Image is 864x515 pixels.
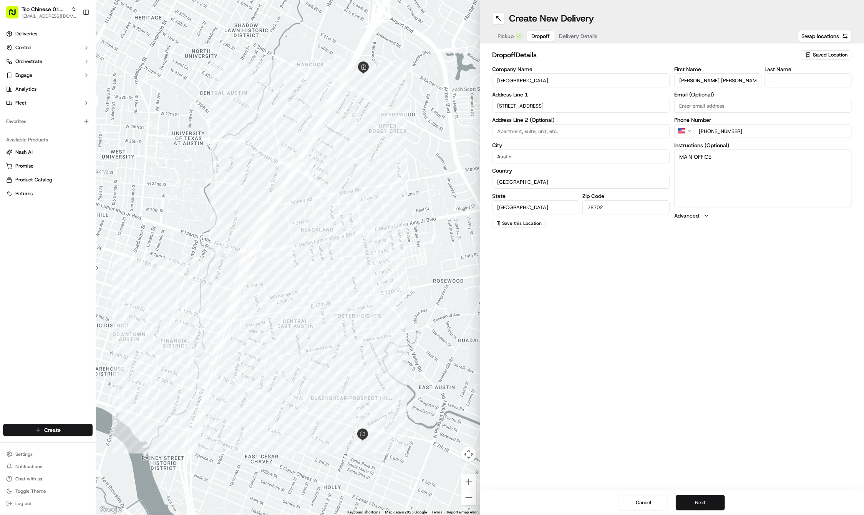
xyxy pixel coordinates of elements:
[62,109,126,123] a: 💻API Documentation
[3,69,93,81] button: Engage
[348,510,381,515] button: Keyboard shortcuts
[493,175,670,189] input: Enter country
[15,100,27,106] span: Fleet
[15,30,37,37] span: Deliveries
[6,176,90,183] a: Product Catalog
[15,488,46,494] span: Toggle Theme
[15,58,42,65] span: Orchestrate
[3,498,93,509] button: Log out
[493,200,580,214] input: Enter state
[3,146,93,158] button: Nash AI
[76,131,93,136] span: Pylon
[509,12,594,25] h1: Create New Delivery
[493,219,546,228] button: Save this Location
[619,495,668,510] button: Cancel
[3,486,93,497] button: Toggle Theme
[461,447,476,462] button: Map camera controls
[15,176,52,183] span: Product Catalog
[813,51,847,58] span: Saved Location
[20,50,138,58] input: Got a question? Start typing here...
[493,66,670,72] label: Company Name
[15,86,36,93] span: Analytics
[694,124,852,138] input: Enter phone number
[15,451,33,457] span: Settings
[3,97,93,109] button: Fleet
[15,72,32,79] span: Engage
[801,50,852,60] button: Saved Location
[674,66,761,72] label: First Name
[98,505,123,515] a: Open this area in Google Maps (opens a new window)
[3,473,93,484] button: Chat with us!
[3,42,93,54] button: Control
[674,212,699,219] label: Advanced
[493,150,670,163] input: Enter city
[447,510,478,514] a: Report a map error
[461,474,476,490] button: Zoom in
[3,461,93,472] button: Notifications
[5,109,62,123] a: 📗Knowledge Base
[8,113,14,119] div: 📗
[674,92,852,97] label: Email (Optional)
[15,149,33,156] span: Nash AI
[15,44,32,51] span: Control
[582,200,670,214] input: Enter zip code
[6,149,90,156] a: Nash AI
[6,163,90,169] a: Promise
[3,83,93,95] a: Analytics
[73,112,123,120] span: API Documentation
[3,424,93,436] button: Create
[493,124,670,138] input: Apartment, suite, unit, etc.
[65,113,71,119] div: 💻
[54,130,93,136] a: Powered byPylon
[98,505,123,515] img: Google
[493,50,797,60] h2: dropoff Details
[498,32,514,40] span: Pickup
[26,81,97,88] div: We're available if you need us!
[3,160,93,172] button: Promise
[26,74,126,81] div: Start new chat
[3,55,93,68] button: Orchestrate
[764,66,852,72] label: Last Name
[559,32,598,40] span: Delivery Details
[676,495,725,510] button: Next
[801,32,839,40] span: Swap locations
[432,510,443,514] a: Terms (opens in new tab)
[674,117,852,123] label: Phone Number
[674,143,852,148] label: Instructions (Optional)
[3,188,93,200] button: Returns
[493,168,670,173] label: Country
[461,490,476,505] button: Zoom out
[674,150,852,207] textarea: MAIN OFFICE
[3,134,93,146] div: Available Products
[15,500,31,507] span: Log out
[8,8,23,23] img: Nash
[3,115,93,128] div: Favorites
[3,28,93,40] a: Deliveries
[44,426,61,434] span: Create
[3,174,93,186] button: Product Catalog
[15,112,59,120] span: Knowledge Base
[3,3,80,22] button: Tso Chinese 01 Cherrywood[EMAIL_ADDRESS][DOMAIN_NAME]
[582,193,670,199] label: Zip Code
[493,99,670,113] input: Enter address
[8,74,22,88] img: 1736555255976-a54dd68f-1ca7-489b-9aae-adbdc363a1c4
[6,190,90,197] a: Returns
[15,190,33,197] span: Returns
[15,476,43,482] span: Chat with us!
[3,449,93,460] button: Settings
[532,32,550,40] span: Dropoff
[798,30,852,42] button: Swap locations
[493,143,670,148] label: City
[22,5,68,13] button: Tso Chinese 01 Cherrywood
[674,212,852,219] button: Advanced
[385,510,427,514] span: Map data ©2025 Google
[493,92,670,97] label: Address Line 1
[15,163,33,169] span: Promise
[22,13,76,19] button: [EMAIL_ADDRESS][DOMAIN_NAME]
[493,73,670,87] input: Enter company name
[8,31,140,43] p: Welcome 👋
[764,73,852,87] input: Enter last name
[131,76,140,85] button: Start new chat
